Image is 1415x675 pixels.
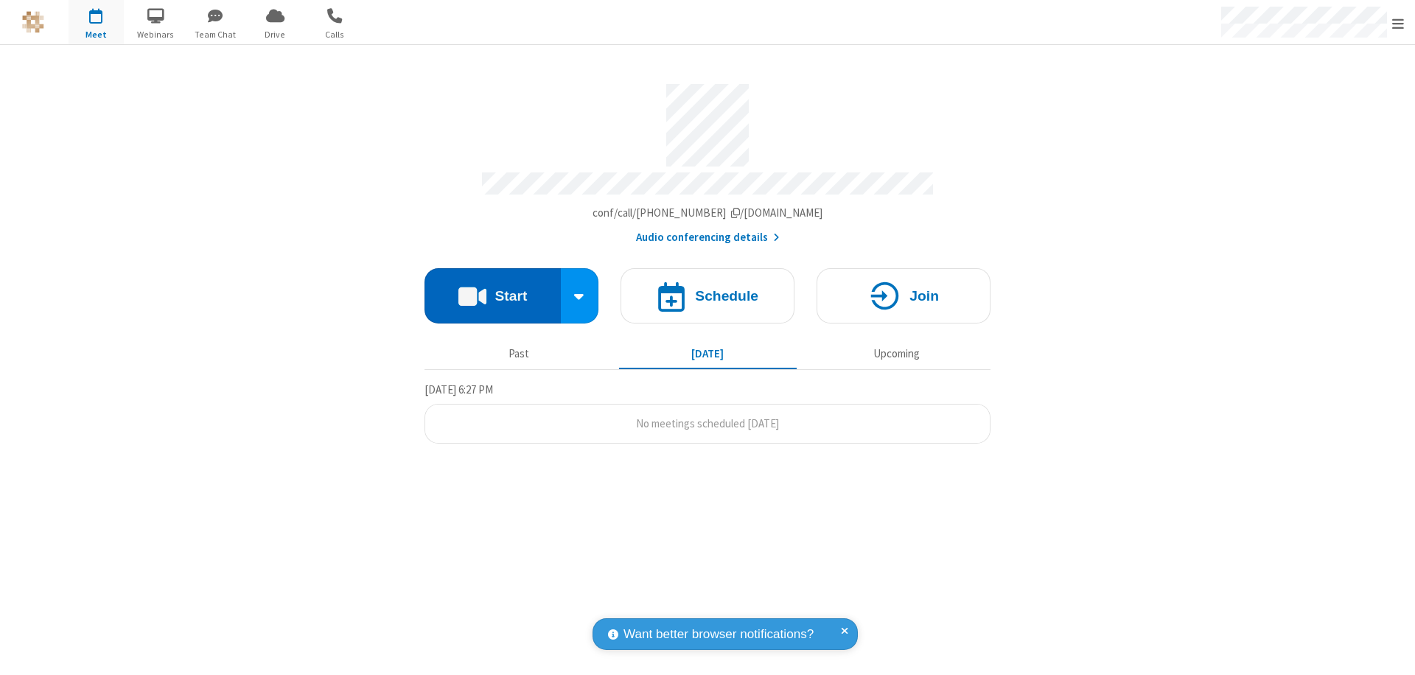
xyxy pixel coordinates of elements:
[424,382,493,396] span: [DATE] 6:27 PM
[188,28,243,41] span: Team Chat
[424,268,561,323] button: Start
[495,289,527,303] h4: Start
[909,289,939,303] h4: Join
[817,268,990,323] button: Join
[248,28,303,41] span: Drive
[424,381,990,444] section: Today's Meetings
[808,340,985,368] button: Upcoming
[128,28,184,41] span: Webinars
[561,268,599,323] div: Start conference options
[307,28,363,41] span: Calls
[22,11,44,33] img: QA Selenium DO NOT DELETE OR CHANGE
[619,340,797,368] button: [DATE]
[593,206,823,220] span: Copy my meeting room link
[636,416,779,430] span: No meetings scheduled [DATE]
[623,625,814,644] span: Want better browser notifications?
[69,28,124,41] span: Meet
[424,73,990,246] section: Account details
[636,229,780,246] button: Audio conferencing details
[621,268,794,323] button: Schedule
[593,205,823,222] button: Copy my meeting room linkCopy my meeting room link
[430,340,608,368] button: Past
[695,289,758,303] h4: Schedule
